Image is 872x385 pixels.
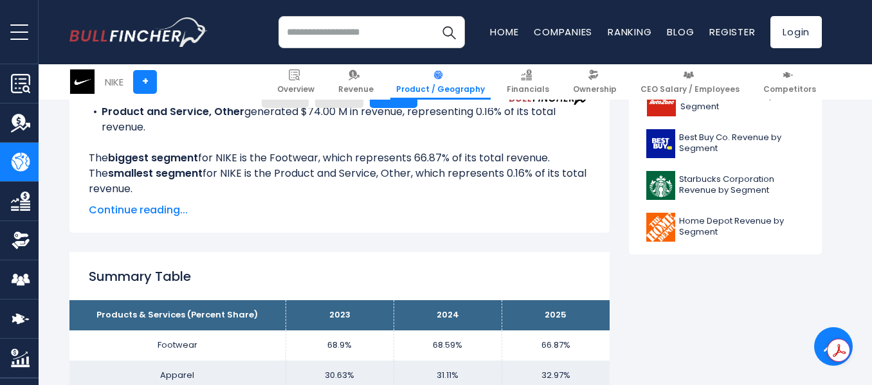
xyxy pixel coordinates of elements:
span: Competitors [763,84,816,94]
th: Products & Services (Percent Share) [69,300,286,330]
span: Continue reading... [89,202,590,218]
span: Revenue [338,84,374,94]
b: smallest segment [108,166,203,181]
a: Best Buy Co. Revenue by Segment [639,126,812,161]
span: Starbucks Corporation Revenue by Segment [679,174,804,196]
a: Starbucks Corporation Revenue by Segment [639,168,812,203]
img: Ownership [11,231,30,250]
td: 66.87% [502,330,610,361]
span: Best Buy Co. Revenue by Segment [679,132,804,154]
td: Footwear [69,330,286,361]
span: Financials [507,84,549,94]
a: Ownership [567,64,622,100]
td: 68.59% [394,330,502,361]
a: Competitors [758,64,822,100]
a: Companies [534,25,592,39]
a: Ranking [608,25,651,39]
span: Product / Geography [396,84,485,94]
a: + [133,70,157,94]
th: 2023 [286,300,394,330]
a: Register [709,25,755,39]
img: HD logo [646,213,675,242]
a: AutoZone Revenue by Segment [639,84,812,120]
img: bullfincher logo [69,17,208,47]
a: Blog [667,25,694,39]
span: CEO Salary / Employees [640,84,740,94]
a: Home [490,25,518,39]
img: SBUX logo [646,171,675,200]
a: Product / Geography [390,64,491,100]
th: 2024 [394,300,502,330]
button: Search [433,16,465,48]
a: Revenue [332,64,379,100]
h2: Summary Table [89,267,590,286]
td: 68.9% [286,330,394,361]
b: biggest segment [108,150,198,165]
span: AutoZone Revenue by Segment [680,91,804,112]
img: BBY logo [646,129,675,158]
div: NIKE [105,75,123,89]
span: Home Depot Revenue by Segment [679,216,804,238]
a: Go to homepage [69,17,208,47]
li: generated $74.00 M in revenue, representing 0.16% of its total revenue. [89,104,590,135]
a: Overview [271,64,320,100]
b: Product and Service, Other [102,104,244,119]
a: CEO Salary / Employees [635,64,745,100]
span: Ownership [573,84,617,94]
img: NKE logo [70,69,95,94]
a: Financials [501,64,555,100]
th: 2025 [502,300,610,330]
a: Home Depot Revenue by Segment [639,210,812,245]
a: Login [770,16,822,48]
img: AZO logo [646,87,677,116]
span: Overview [277,84,314,94]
